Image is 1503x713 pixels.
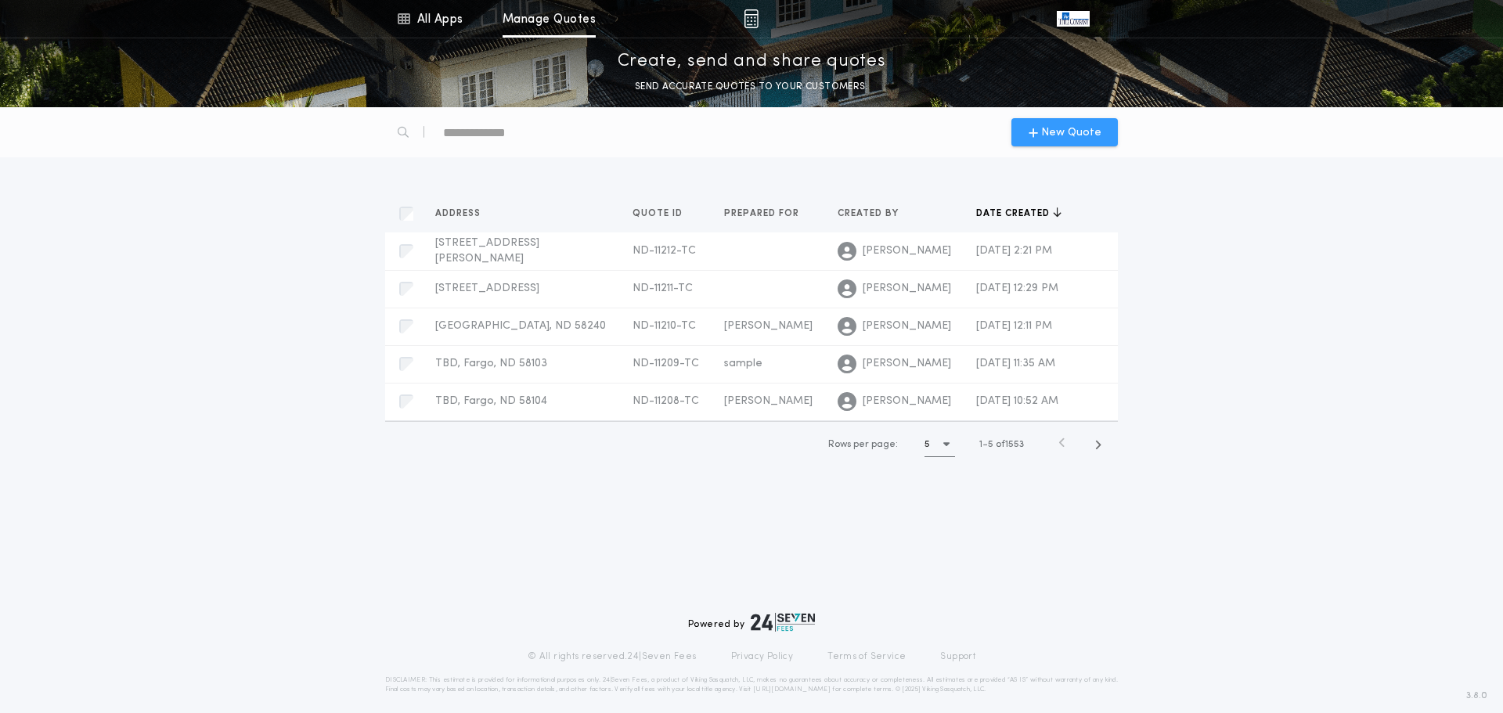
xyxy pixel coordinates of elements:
[633,206,694,221] button: Quote ID
[838,206,910,221] button: Created by
[724,358,762,369] span: sample
[976,320,1052,332] span: [DATE] 12:11 PM
[751,613,815,632] img: logo
[528,650,697,663] p: © All rights reserved. 24|Seven Fees
[385,675,1118,694] p: DISCLAIMER: This estimate is provided for informational purposes only. 24|Seven Fees, a product o...
[988,440,993,449] span: 5
[1466,689,1487,703] span: 3.8.0
[863,394,951,409] span: [PERSON_NAME]
[863,319,951,334] span: [PERSON_NAME]
[925,432,955,457] button: 5
[744,9,759,28] img: img
[979,440,982,449] span: 1
[753,686,831,693] a: [URL][DOMAIN_NAME]
[633,320,696,332] span: ND-11210-TC
[976,207,1053,220] span: Date created
[863,243,951,259] span: [PERSON_NAME]
[633,358,699,369] span: ND-11209-TC
[838,207,902,220] span: Created by
[633,207,686,220] span: Quote ID
[724,320,813,332] span: [PERSON_NAME]
[688,613,815,632] div: Powered by
[940,650,975,663] a: Support
[635,79,868,95] p: SEND ACCURATE QUOTES TO YOUR CUSTOMERS.
[863,281,951,297] span: [PERSON_NAME]
[435,320,606,332] span: [GEOGRAPHIC_DATA], ND 58240
[1011,118,1118,146] button: New Quote
[633,283,693,294] span: ND-11211-TC
[633,245,696,257] span: ND-11212-TC
[1057,11,1090,27] img: vs-icon
[827,650,906,663] a: Terms of Service
[435,207,484,220] span: Address
[435,237,539,265] span: [STREET_ADDRESS][PERSON_NAME]
[976,283,1058,294] span: [DATE] 12:29 PM
[618,49,886,74] p: Create, send and share quotes
[976,206,1061,221] button: Date created
[976,395,1058,407] span: [DATE] 10:52 AM
[435,395,547,407] span: TBD, Fargo, ND 58104
[925,437,930,452] h1: 5
[435,283,539,294] span: [STREET_ADDRESS]
[633,395,699,407] span: ND-11208-TC
[863,356,951,372] span: [PERSON_NAME]
[435,358,547,369] span: TBD, Fargo, ND 58103
[976,358,1055,369] span: [DATE] 11:35 AM
[724,207,802,220] span: Prepared for
[731,650,794,663] a: Privacy Policy
[1041,124,1101,141] span: New Quote
[435,206,492,221] button: Address
[996,438,1024,452] span: of 1553
[724,395,813,407] span: [PERSON_NAME]
[976,245,1052,257] span: [DATE] 2:21 PM
[828,440,898,449] span: Rows per page:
